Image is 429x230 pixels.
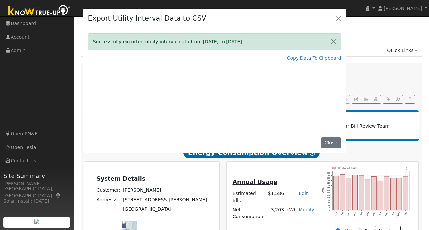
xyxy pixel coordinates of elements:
[88,13,206,24] h4: Export Utility Interval Data to CSV
[334,14,343,23] button: Close
[321,137,341,149] button: Close
[287,55,341,62] a: Copy Data To Clipboard
[88,33,341,50] div: Successfully exported utility interval data from [DATE] to [DATE]
[327,34,341,50] button: Close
